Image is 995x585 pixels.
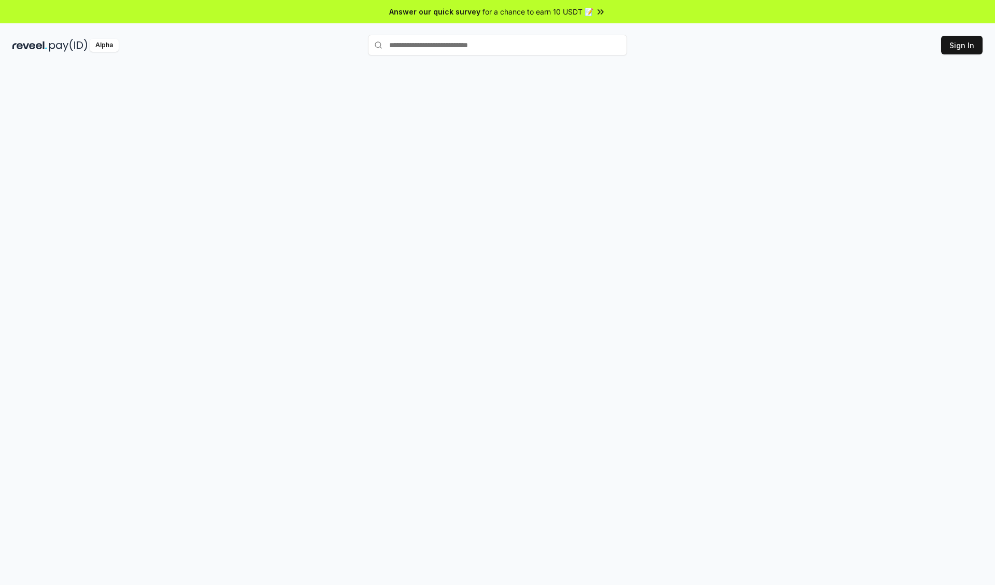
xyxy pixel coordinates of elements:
span: for a chance to earn 10 USDT 📝 [482,6,593,17]
span: Answer our quick survey [389,6,480,17]
button: Sign In [941,36,983,54]
img: reveel_dark [12,39,47,52]
img: pay_id [49,39,88,52]
div: Alpha [90,39,119,52]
